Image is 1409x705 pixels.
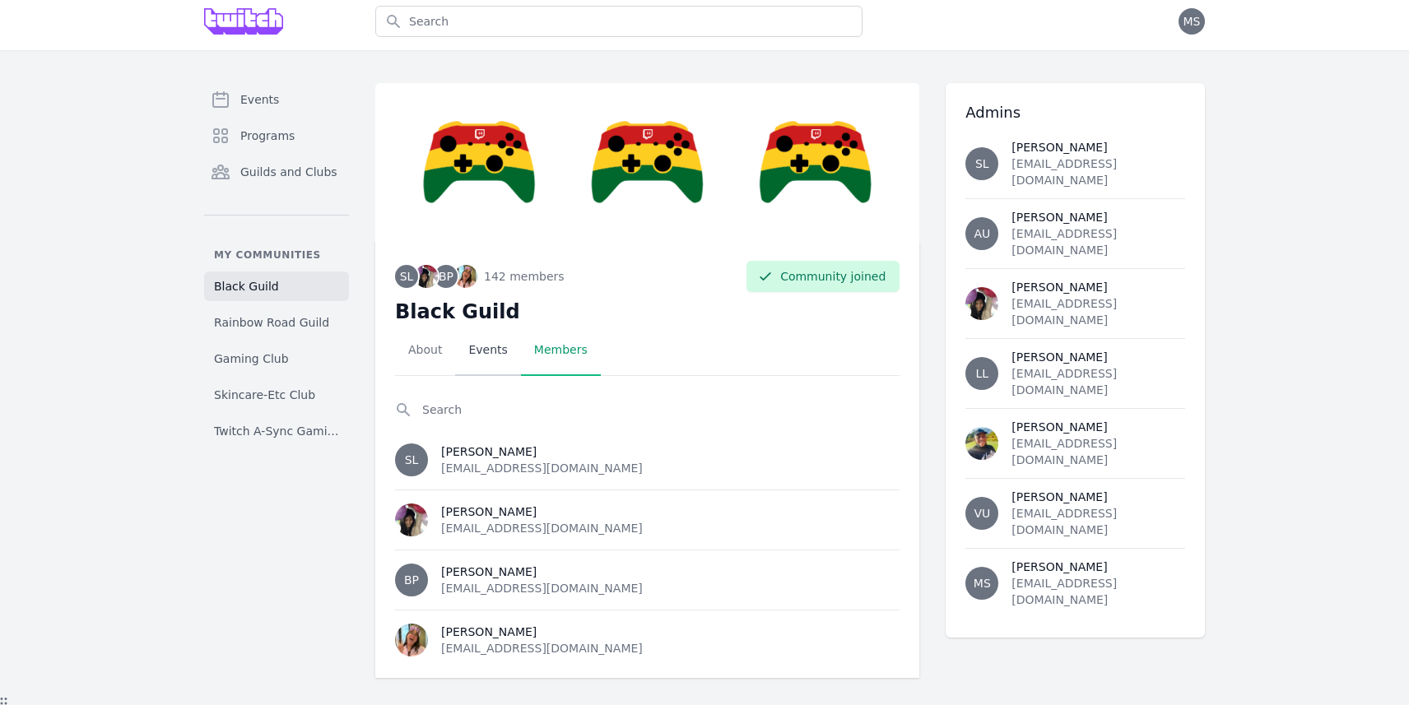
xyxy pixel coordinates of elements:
[204,416,349,446] a: Twitch A-Sync Gaming (TAG) Club
[214,278,279,295] span: Black Guild
[204,271,349,301] a: Black Guild
[214,350,289,367] span: Gaming Club
[1011,139,1185,155] div: [PERSON_NAME]
[1011,505,1185,538] div: [EMAIL_ADDRESS][DOMAIN_NAME]
[1011,155,1185,188] div: [EMAIL_ADDRESS][DOMAIN_NAME]
[204,248,349,262] p: My communities
[441,580,643,596] div: [EMAIL_ADDRESS][DOMAIN_NAME]
[395,396,900,424] input: Search
[214,314,329,331] span: Rainbow Road Guild
[204,83,349,446] nav: Sidebar
[204,344,349,373] a: Gaming Club
[375,6,863,37] input: Search
[240,164,337,180] span: Guilds and Clubs
[214,387,315,403] span: Skincare-Etc Club
[974,577,991,589] span: MS
[1011,295,1185,328] div: [EMAIL_ADDRESS][DOMAIN_NAME]
[204,83,349,116] a: Events
[441,624,643,640] div: [PERSON_NAME]
[484,268,565,285] span: 142 members
[1011,209,1185,225] div: [PERSON_NAME]
[441,640,643,656] div: [EMAIL_ADDRESS][DOMAIN_NAME]
[240,91,279,108] span: Events
[395,299,900,325] h2: Black Guild
[204,119,349,152] a: Programs
[1011,435,1185,468] div: [EMAIL_ADDRESS][DOMAIN_NAME]
[214,423,339,439] span: Twitch A-Sync Gaming (TAG) Club
[1011,225,1185,258] div: [EMAIL_ADDRESS][DOMAIN_NAME]
[1011,365,1185,398] div: [EMAIL_ADDRESS][DOMAIN_NAME]
[1011,419,1185,435] div: [PERSON_NAME]
[974,508,990,519] span: VU
[746,261,900,292] button: Community joined
[441,460,643,476] div: [EMAIL_ADDRESS][DOMAIN_NAME]
[441,564,643,580] div: [PERSON_NAME]
[439,271,453,282] span: BP
[1011,489,1185,505] div: [PERSON_NAME]
[1011,349,1185,365] div: [PERSON_NAME]
[441,520,643,536] div: [EMAIL_ADDRESS][DOMAIN_NAME]
[1011,559,1185,575] div: [PERSON_NAME]
[455,325,520,376] a: Events
[404,574,419,586] span: BP
[395,325,455,376] a: About
[204,155,349,188] a: Guilds and Clubs
[974,228,990,239] span: AU
[240,128,295,144] span: Programs
[965,103,1185,123] h3: Admins
[521,325,601,376] a: Members
[1011,279,1185,295] div: [PERSON_NAME]
[204,380,349,410] a: Skincare-Etc Club
[976,368,989,379] span: LL
[405,454,419,466] span: SL
[400,271,414,282] span: SL
[1183,16,1201,27] span: MS
[441,503,643,520] div: [PERSON_NAME]
[441,443,643,460] div: [PERSON_NAME]
[1179,8,1205,35] button: MS
[204,8,283,35] img: Grove
[975,158,989,169] span: SL
[1011,575,1185,608] div: [EMAIL_ADDRESS][DOMAIN_NAME]
[204,308,349,337] a: Rainbow Road Guild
